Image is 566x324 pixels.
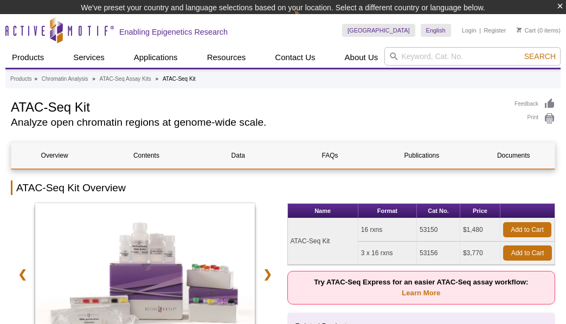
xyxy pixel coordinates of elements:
[460,204,500,218] th: Price
[195,142,281,169] a: Data
[524,52,556,61] span: Search
[484,27,506,34] a: Register
[503,245,552,261] a: Add to Cart
[479,24,481,37] li: |
[462,27,477,34] a: Login
[11,262,34,287] a: ❮
[460,218,500,242] td: $1,480
[287,142,373,169] a: FAQs
[342,24,415,37] a: [GEOGRAPHIC_DATA]
[521,51,559,61] button: Search
[294,8,323,34] img: Change Here
[5,47,50,68] a: Products
[417,218,460,242] td: 53150
[503,222,551,237] a: Add to Cart
[163,76,196,82] li: ATAC-Seq Kit
[517,24,561,37] li: (0 items)
[268,47,321,68] a: Contact Us
[417,204,460,218] th: Cat No.
[11,118,504,127] h2: Analyze open chromatin regions at genome-wide scale.
[514,98,555,110] a: Feedback
[402,289,440,297] a: Learn More
[34,76,37,82] li: »
[421,24,451,37] a: English
[11,98,504,114] h1: ATAC-Seq Kit
[460,242,500,265] td: $3,770
[119,27,228,37] h2: Enabling Epigenetics Research
[10,74,31,84] a: Products
[127,47,184,68] a: Applications
[384,47,561,66] input: Keyword, Cat. No.
[471,142,557,169] a: Documents
[100,74,151,84] a: ATAC-Seq Assay Kits
[92,76,95,82] li: »
[288,204,358,218] th: Name
[358,204,417,218] th: Format
[517,27,522,33] img: Your Cart
[42,74,88,84] a: Chromatin Analysis
[11,180,555,195] h2: ATAC-Seq Kit Overview
[156,76,159,82] li: »
[338,47,385,68] a: About Us
[514,113,555,125] a: Print
[314,278,528,297] strong: Try ATAC-Seq Express for an easier ATAC-Seq assay workflow:
[256,262,279,287] a: ❯
[517,27,536,34] a: Cart
[358,218,417,242] td: 16 rxns
[103,142,189,169] a: Contents
[11,142,98,169] a: Overview
[378,142,465,169] a: Publications
[358,242,417,265] td: 3 x 16 rxns
[201,47,253,68] a: Resources
[288,218,358,265] td: ATAC-Seq Kit
[67,47,111,68] a: Services
[417,242,460,265] td: 53156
